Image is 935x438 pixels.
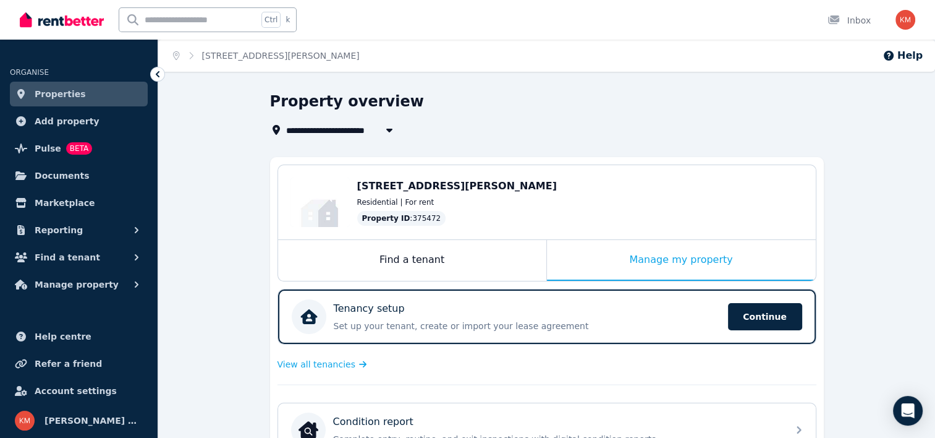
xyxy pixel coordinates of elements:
span: Refer a friend [35,356,102,371]
span: [PERSON_NAME] & [PERSON_NAME] [44,413,143,428]
button: Reporting [10,218,148,243]
span: Property ID [362,213,410,223]
nav: Breadcrumb [158,40,374,72]
p: Tenancy setup [334,301,405,316]
h1: Property overview [270,92,424,111]
p: Condition report [333,414,413,429]
div: Manage my property [547,240,816,281]
div: Inbox [827,14,871,27]
span: Add property [35,114,99,129]
span: k [286,15,290,25]
a: [STREET_ADDRESS][PERSON_NAME] [202,51,360,61]
button: Find a tenant [10,245,148,270]
img: Karen & Michael Greenfield [15,411,35,431]
a: Add property [10,109,148,134]
span: Reporting [35,223,83,238]
span: View all tenancies [277,358,355,371]
a: Account settings [10,379,148,403]
a: Refer a friend [10,351,148,376]
span: [STREET_ADDRESS][PERSON_NAME] [357,180,557,192]
a: Tenancy setupSet up your tenant, create or import your lease agreementContinue [278,290,816,344]
a: Help centre [10,324,148,349]
button: Help [882,48,923,63]
button: Manage property [10,272,148,297]
span: Manage property [35,277,119,292]
div: Find a tenant [278,240,546,281]
img: Karen & Michael Greenfield [895,10,915,30]
a: Properties [10,82,148,106]
span: Residential | For rent [357,197,434,207]
a: Marketplace [10,191,148,215]
span: Continue [728,303,802,330]
span: Find a tenant [35,250,100,265]
span: Help centre [35,329,91,344]
div: : 375472 [357,211,446,226]
span: Properties [35,87,86,101]
a: PulseBETA [10,136,148,161]
a: Documents [10,163,148,188]
span: Documents [35,168,90,183]
span: ORGANISE [10,68,49,77]
span: Pulse [35,141,61,156]
img: RentBetter [20,11,104,29]
a: View all tenancies [277,358,367,371]
span: Account settings [35,384,117,398]
span: BETA [66,142,92,155]
div: Open Intercom Messenger [893,396,923,426]
p: Set up your tenant, create or import your lease agreement [334,320,721,332]
span: Ctrl [261,12,281,28]
span: Marketplace [35,195,95,210]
